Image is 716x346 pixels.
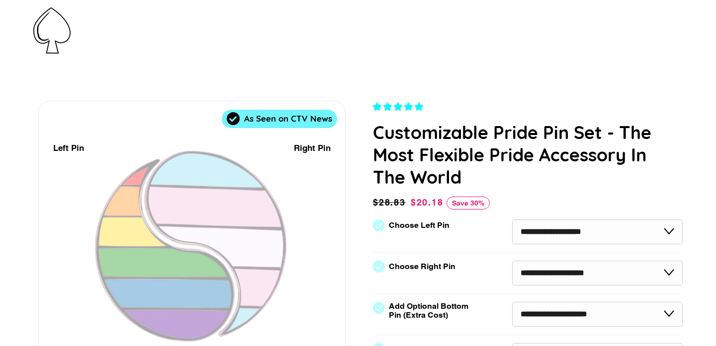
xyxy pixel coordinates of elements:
[411,197,444,208] span: $20.18
[447,197,490,209] span: Save 30%
[389,262,455,271] label: Choose Right Pin
[373,102,426,112] span: 4.83 stars
[33,7,71,54] img: Pin-Ace
[389,221,449,230] label: Choose Left Pin
[373,196,408,209] span: $28.83
[294,141,331,155] div: Right Pin
[389,302,472,320] label: Add Optional Bottom Pin (Extra Cost)
[373,121,683,188] h1: Customizable Pride Pin Set - The Most Flexible Pride Accessory In The World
